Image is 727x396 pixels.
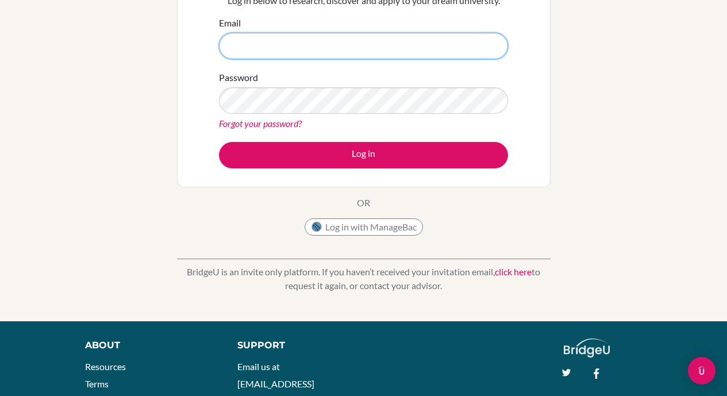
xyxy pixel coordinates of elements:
[177,265,551,293] p: BridgeU is an invite only platform. If you haven’t received your invitation email, to request it ...
[495,266,532,277] a: click here
[219,71,258,84] label: Password
[219,16,241,30] label: Email
[219,142,508,168] button: Log in
[85,339,211,352] div: About
[85,378,109,389] a: Terms
[688,357,716,385] div: Open Intercom Messenger
[564,339,610,357] img: logo_white@2x-f4f0deed5e89b7ecb1c2cc34c3e3d731f90f0f143d5ea2071677605dd97b5244.png
[357,196,370,210] p: OR
[237,339,352,352] div: Support
[219,118,302,129] a: Forgot your password?
[305,218,423,236] button: Log in with ManageBac
[85,361,126,372] a: Resources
